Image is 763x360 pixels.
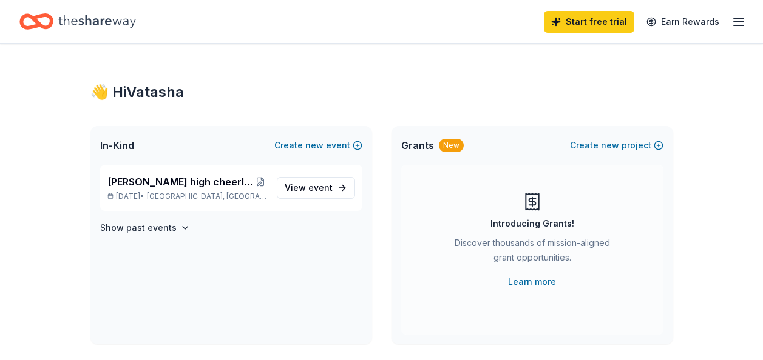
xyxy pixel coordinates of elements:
span: [PERSON_NAME] high cheerleading Bows & Pins fundraiser [107,175,254,189]
span: In-Kind [100,138,134,153]
a: Learn more [508,275,556,289]
div: Introducing Grants! [490,216,574,231]
a: Home [19,7,136,36]
span: event [308,182,333,193]
span: [GEOGRAPHIC_DATA], [GEOGRAPHIC_DATA] [147,192,266,201]
span: View [285,181,333,195]
button: Createnewproject [570,138,663,153]
span: new [305,138,324,153]
span: new [601,138,619,153]
h4: Show past events [100,221,177,235]
button: Show past events [100,221,190,235]
span: Grants [401,138,434,153]
a: View event [277,177,355,199]
a: Start free trial [544,11,634,33]
a: Earn Rewards [639,11,727,33]
div: 👋 Hi Vatasha [90,82,673,102]
button: Createnewevent [274,138,362,153]
div: Discover thousands of mission-aligned grant opportunities. [450,236,615,270]
p: [DATE] • [107,192,267,201]
div: New [439,139,464,152]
